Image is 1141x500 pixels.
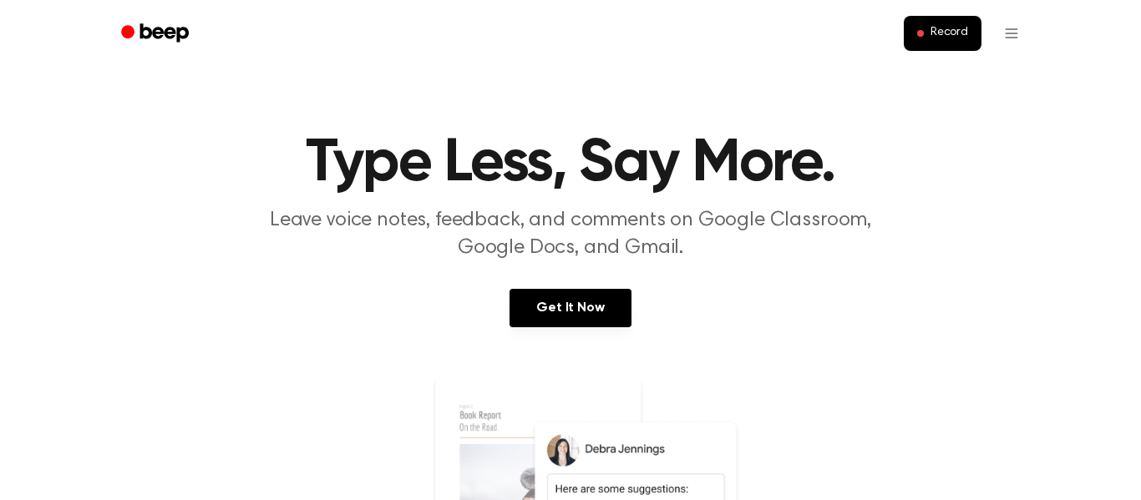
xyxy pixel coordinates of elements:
[143,134,998,194] h1: Type Less, Say More.
[991,13,1032,53] button: Open menu
[510,289,631,327] a: Get It Now
[250,207,891,262] p: Leave voice notes, feedback, and comments on Google Classroom, Google Docs, and Gmail.
[931,26,968,41] span: Record
[109,18,204,50] a: Beep
[904,16,981,51] button: Record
